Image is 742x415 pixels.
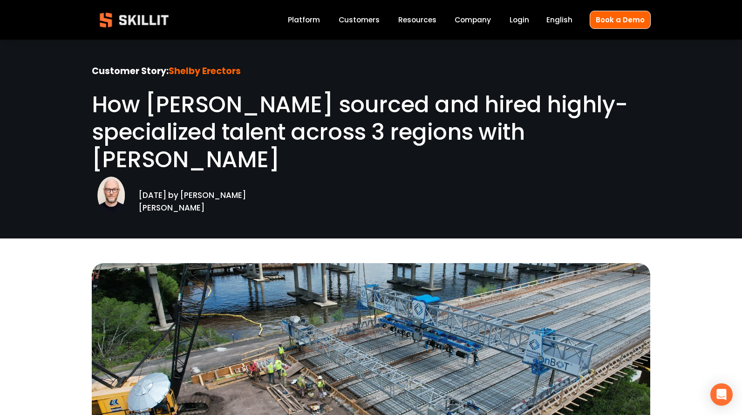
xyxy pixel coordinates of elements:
a: Book a Demo [590,11,651,29]
div: Open Intercom Messenger [710,383,733,406]
span: How [PERSON_NAME] sourced and hired highly-specialized talent across 3 regions with [PERSON_NAME] [92,89,628,175]
a: Customers [339,14,380,26]
span: Resources [398,14,436,25]
p: [DATE] by [PERSON_NAME] [PERSON_NAME] [139,177,296,214]
div: language picker [546,14,572,26]
a: folder dropdown [398,14,436,26]
a: Platform [288,14,320,26]
img: Skillit [92,6,177,34]
strong: Shelby Erectors [169,64,241,80]
a: Login [510,14,529,26]
strong: Customer Story: [92,64,169,80]
a: Company [455,14,491,26]
span: English [546,14,572,25]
